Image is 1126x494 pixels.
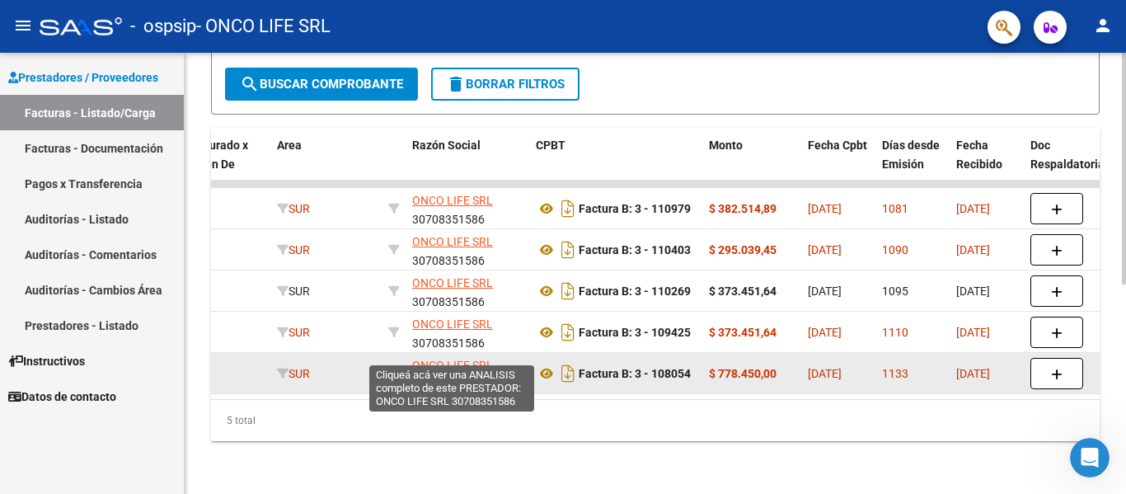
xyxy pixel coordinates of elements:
[1030,139,1105,171] span: Doc Respaldatoria
[956,326,990,339] span: [DATE]
[956,285,990,298] span: [DATE]
[13,16,33,35] mat-icon: menu
[1070,438,1110,478] iframe: Intercom live chat
[808,367,842,380] span: [DATE]
[8,352,85,370] span: Instructivos
[557,237,579,263] i: Descargar documento
[579,202,691,215] strong: Factura B: 3 - 110979
[446,77,565,92] span: Borrar Filtros
[579,285,691,298] strong: Factura B: 3 - 110269
[412,359,493,372] span: ONCO LIFE SRL
[801,128,875,200] datatable-header-cell: Fecha Cpbt
[277,367,310,380] span: SUR
[180,128,270,200] datatable-header-cell: Facturado x Orden De
[709,326,776,339] strong: $ 373.451,64
[277,243,310,256] span: SUR
[702,128,801,200] datatable-header-cell: Monto
[709,202,776,215] strong: $ 382.514,89
[950,128,1024,200] datatable-header-cell: Fecha Recibido
[8,388,116,406] span: Datos de contacto
[240,77,403,92] span: Buscar Comprobante
[557,360,579,387] i: Descargar documento
[882,326,908,339] span: 1110
[431,68,579,101] button: Borrar Filtros
[196,8,331,45] span: - ONCO LIFE SRL
[882,202,908,215] span: 1081
[875,128,950,200] datatable-header-cell: Días desde Emisión
[579,367,691,380] strong: Factura B: 3 - 108054
[130,8,196,45] span: - ospsip
[956,202,990,215] span: [DATE]
[882,367,908,380] span: 1133
[412,235,493,248] span: ONCO LIFE SRL
[412,318,493,331] span: ONCO LIFE SRL
[536,139,565,152] span: CPBT
[277,285,310,298] span: SUR
[277,202,310,215] span: SUR
[240,74,260,94] mat-icon: search
[270,128,382,200] datatable-header-cell: Area
[1024,128,1123,200] datatable-header-cell: Doc Respaldatoria
[186,139,248,171] span: Facturado x Orden De
[808,202,842,215] span: [DATE]
[882,139,940,171] span: Días desde Emisión
[529,128,702,200] datatable-header-cell: CPBT
[709,285,776,298] strong: $ 373.451,64
[882,243,908,256] span: 1090
[412,233,523,267] div: 30708351586
[579,326,691,339] strong: Factura B: 3 - 109425
[709,367,776,380] strong: $ 778.450,00
[808,285,842,298] span: [DATE]
[412,194,493,207] span: ONCO LIFE SRL
[1093,16,1113,35] mat-icon: person
[277,139,302,152] span: Area
[579,243,691,256] strong: Factura B: 3 - 110403
[225,68,418,101] button: Buscar Comprobante
[277,326,310,339] span: SUR
[956,243,990,256] span: [DATE]
[882,285,908,298] span: 1095
[808,139,867,152] span: Fecha Cpbt
[8,68,158,87] span: Prestadores / Proveedores
[412,274,523,308] div: 30708351586
[709,243,776,256] strong: $ 295.039,45
[709,139,743,152] span: Monto
[406,128,529,200] datatable-header-cell: Razón Social
[956,139,1002,171] span: Fecha Recibido
[211,400,1100,441] div: 5 total
[412,356,523,391] div: 30708351586
[557,278,579,304] i: Descargar documento
[412,139,481,152] span: Razón Social
[446,74,466,94] mat-icon: delete
[808,243,842,256] span: [DATE]
[808,326,842,339] span: [DATE]
[412,276,493,289] span: ONCO LIFE SRL
[956,367,990,380] span: [DATE]
[557,195,579,222] i: Descargar documento
[412,191,523,226] div: 30708351586
[557,319,579,346] i: Descargar documento
[412,315,523,350] div: 30708351586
